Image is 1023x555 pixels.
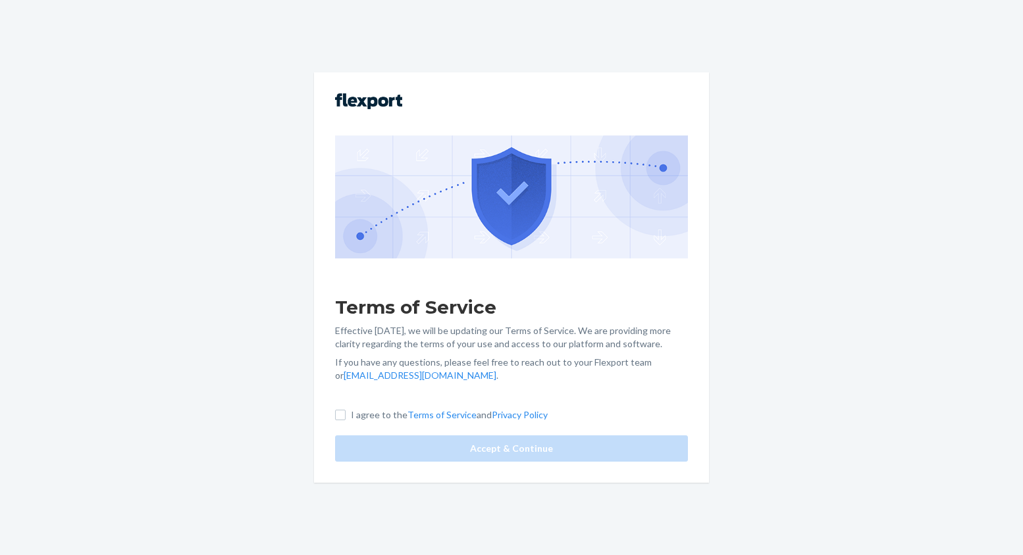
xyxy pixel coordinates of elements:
a: Terms of Service [407,409,477,420]
input: I agree to theTerms of ServiceandPrivacy Policy [335,410,346,420]
p: Effective [DATE], we will be updating our Terms of Service. We are providing more clarity regardi... [335,324,688,350]
h1: Terms of Service [335,295,688,319]
img: GDPR Compliance [335,135,688,258]
a: Privacy Policy [492,409,548,420]
p: I agree to the and [351,408,548,422]
p: If you have any questions, please feel free to reach out to your Flexport team or . [335,356,688,382]
button: Accept & Continue [335,435,688,462]
a: [EMAIL_ADDRESS][DOMAIN_NAME] [344,370,496,381]
img: Flexport logo [335,93,402,109]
